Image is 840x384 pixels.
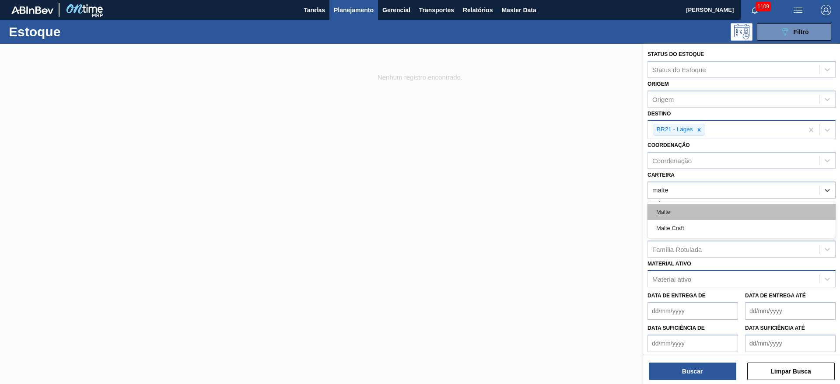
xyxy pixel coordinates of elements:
label: Carteira [647,172,675,178]
span: Gerencial [382,5,410,15]
div: BR21 - Lages [654,124,694,135]
img: userActions [793,5,803,15]
label: Data suficiência de [647,325,705,331]
span: Master Data [501,5,536,15]
label: Material ativo [647,261,691,267]
span: Filtro [794,28,809,35]
label: Coordenação [647,142,690,148]
div: Coordenação [652,157,692,164]
input: dd/mm/yyyy [745,302,836,320]
div: Malte Craft [647,220,836,236]
div: Família Rotulada [652,246,702,253]
span: 1109 [756,2,771,11]
label: Família [647,202,668,208]
div: Pogramando: nenhum usuário selecionado [731,23,752,41]
h1: Estoque [9,27,140,37]
div: Status do Estoque [652,66,706,73]
input: dd/mm/yyyy [647,302,738,320]
input: dd/mm/yyyy [745,335,836,352]
label: Data suficiência até [745,325,805,331]
label: Data de Entrega de [647,293,706,299]
input: dd/mm/yyyy [647,335,738,352]
label: Data de Entrega até [745,293,806,299]
span: Relatórios [463,5,493,15]
span: Planejamento [334,5,374,15]
img: Logout [821,5,831,15]
label: Origem [647,81,669,87]
label: Destino [647,111,671,117]
span: Transportes [419,5,454,15]
button: Notificações [741,4,769,16]
label: Status do Estoque [647,51,704,57]
div: Material ativo [652,276,691,283]
button: Filtro [757,23,831,41]
div: Malte [647,204,836,220]
span: Tarefas [304,5,325,15]
div: Origem [652,95,674,103]
img: TNhmsLtSVTkK8tSr43FrP2fwEKptu5GPRR3wAAAABJRU5ErkJggg== [11,6,53,14]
